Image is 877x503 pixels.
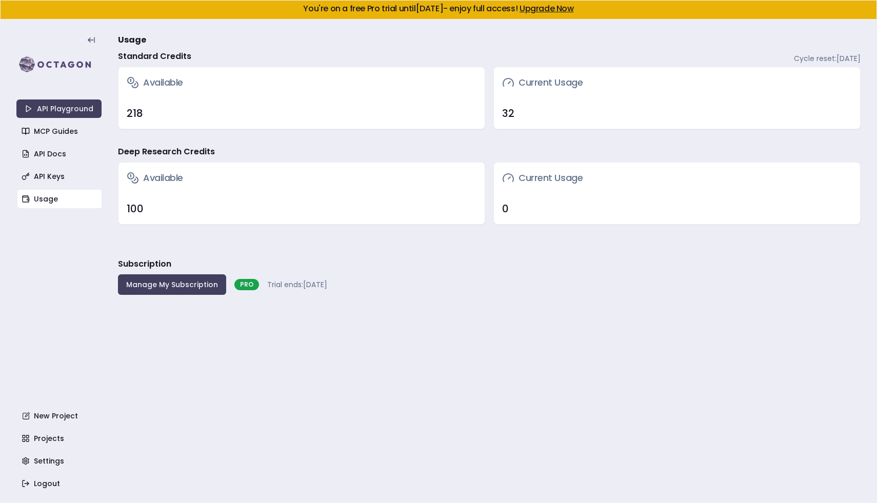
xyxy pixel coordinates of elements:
[17,429,103,448] a: Projects
[118,258,171,270] h3: Subscription
[127,202,476,216] div: 100
[17,407,103,425] a: New Project
[17,452,103,470] a: Settings
[127,171,183,185] h3: Available
[118,34,146,46] span: Usage
[118,50,191,63] h4: Standard Credits
[16,99,102,118] a: API Playground
[17,190,103,208] a: Usage
[127,106,476,120] div: 218
[17,122,103,140] a: MCP Guides
[118,146,215,158] h4: Deep Research Credits
[234,279,259,290] div: PRO
[17,474,103,493] a: Logout
[127,75,183,90] h3: Available
[520,3,574,14] a: Upgrade Now
[17,145,103,163] a: API Docs
[16,54,102,75] img: logo-rect-yK7x_WSZ.svg
[502,75,583,90] h3: Current Usage
[9,5,868,13] h5: You're on a free Pro trial until [DATE] - enjoy full access!
[118,274,226,295] button: Manage My Subscription
[794,53,861,64] span: Cycle reset: [DATE]
[502,106,852,120] div: 32
[17,167,103,186] a: API Keys
[267,279,327,290] span: Trial ends: [DATE]
[502,171,583,185] h3: Current Usage
[502,202,852,216] div: 0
